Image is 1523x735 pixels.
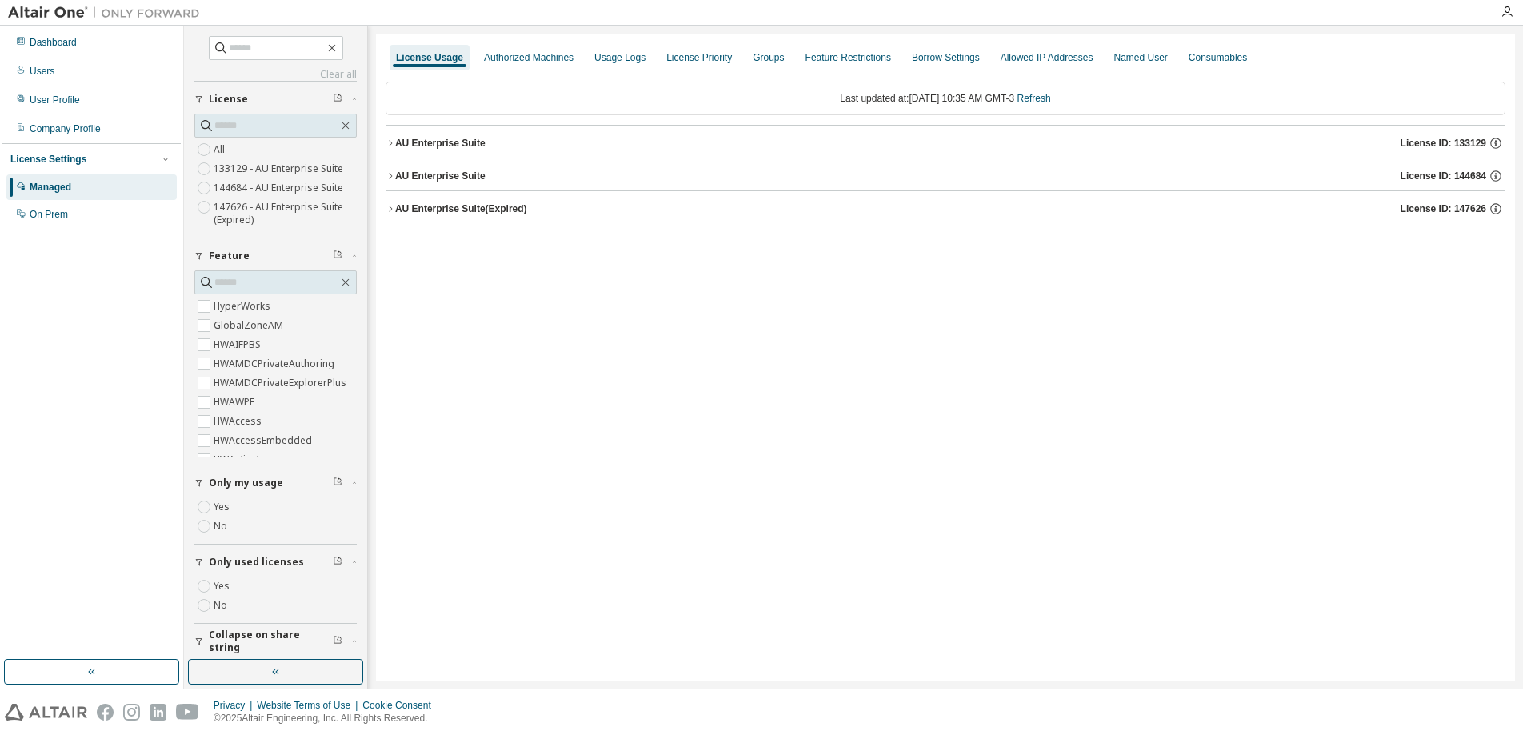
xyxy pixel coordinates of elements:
div: On Prem [30,208,68,221]
img: Altair One [8,5,208,21]
span: Clear filter [333,635,342,648]
div: Consumables [1189,51,1247,64]
label: Yes [214,497,233,517]
label: GlobalZoneAM [214,316,286,335]
label: HWActivate [214,450,268,469]
div: AU Enterprise Suite [395,170,486,182]
label: HWAccess [214,412,265,431]
span: Clear filter [333,250,342,262]
label: 144684 - AU Enterprise Suite [214,178,346,198]
label: No [214,517,230,536]
div: Users [30,65,54,78]
label: HWAMDCPrivateAuthoring [214,354,338,373]
img: youtube.svg [176,704,199,721]
div: Groups [753,51,784,64]
button: AU Enterprise Suite(Expired)License ID: 147626 [386,191,1505,226]
div: Feature Restrictions [805,51,891,64]
div: Named User [1113,51,1167,64]
span: Collapse on share string [209,629,333,654]
button: Feature [194,238,357,274]
div: License Priority [666,51,732,64]
div: Dashboard [30,36,77,49]
span: License ID: 133129 [1401,137,1486,150]
label: Yes [214,656,233,675]
span: Feature [209,250,250,262]
div: AU Enterprise Suite (Expired) [395,202,527,215]
div: Cookie Consent [362,699,440,712]
p: © 2025 Altair Engineering, Inc. All Rights Reserved. [214,712,441,725]
div: Company Profile [30,122,101,135]
div: Usage Logs [594,51,646,64]
img: linkedin.svg [150,704,166,721]
img: altair_logo.svg [5,704,87,721]
div: License Settings [10,153,86,166]
div: Allowed IP Addresses [1001,51,1093,64]
div: Privacy [214,699,257,712]
button: Collapse on share string [194,624,357,659]
label: HyperWorks [214,297,274,316]
a: Clear all [194,68,357,81]
div: AU Enterprise Suite [395,137,486,150]
span: License ID: 147626 [1401,202,1486,215]
button: Only used licenses [194,545,357,580]
span: Clear filter [333,477,342,489]
label: HWAccessEmbedded [214,431,315,450]
span: License [209,93,248,106]
label: HWAIFPBS [214,335,264,354]
div: Authorized Machines [484,51,574,64]
div: Website Terms of Use [257,699,362,712]
button: License [194,82,357,117]
img: instagram.svg [123,704,140,721]
button: AU Enterprise SuiteLicense ID: 144684 [386,158,1505,194]
label: No [214,596,230,615]
div: Managed [30,181,71,194]
span: Only used licenses [209,556,304,569]
div: Last updated at: [DATE] 10:35 AM GMT-3 [386,82,1505,115]
div: Borrow Settings [912,51,980,64]
div: User Profile [30,94,80,106]
span: License ID: 144684 [1401,170,1486,182]
label: HWAWPF [214,393,258,412]
img: facebook.svg [97,704,114,721]
span: Clear filter [333,93,342,106]
label: Yes [214,577,233,596]
span: Only my usage [209,477,283,489]
label: All [214,140,228,159]
button: Only my usage [194,465,357,501]
span: Clear filter [333,556,342,569]
button: AU Enterprise SuiteLicense ID: 133129 [386,126,1505,161]
div: License Usage [396,51,463,64]
a: Refresh [1017,93,1051,104]
label: 133129 - AU Enterprise Suite [214,159,346,178]
label: HWAMDCPrivateExplorerPlus [214,373,350,393]
label: 147626 - AU Enterprise Suite (Expired) [214,198,357,230]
